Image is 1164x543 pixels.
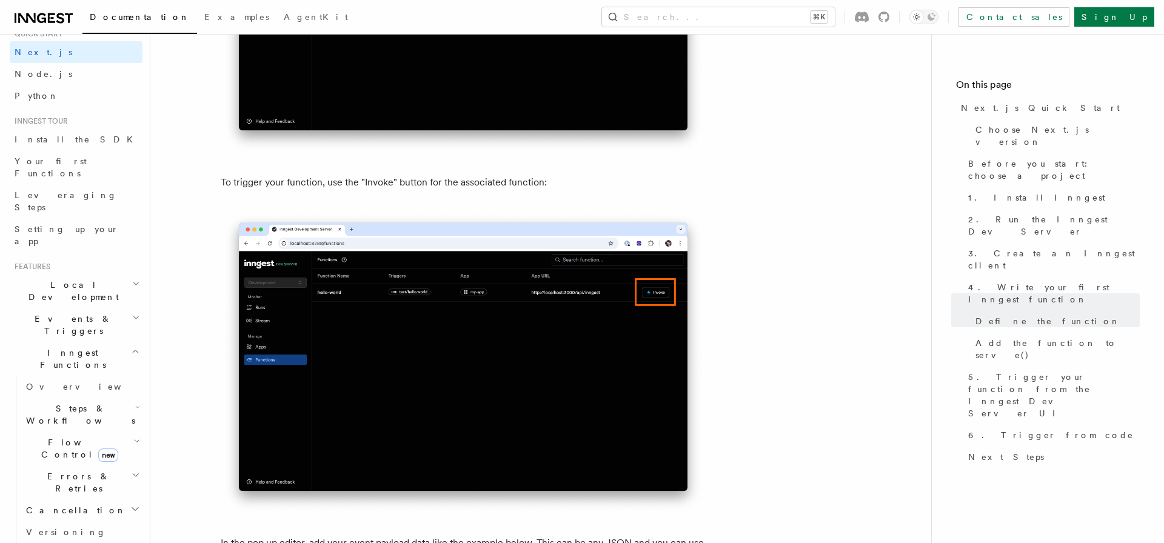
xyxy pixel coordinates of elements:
span: 1. Install Inngest [968,192,1105,204]
button: Steps & Workflows [21,398,142,431]
span: Choose Next.js version [975,124,1140,148]
a: Setting up your app [10,218,142,252]
span: Next Steps [968,451,1044,463]
span: Flow Control [21,436,133,461]
span: Versioning [26,527,106,537]
span: 3. Create an Inngest client [968,247,1140,271]
a: 2. Run the Inngest Dev Server [963,208,1140,242]
span: Define the function [975,315,1120,327]
span: Before you start: choose a project [968,158,1140,182]
a: Contact sales [958,7,1069,27]
a: Sign Up [1074,7,1154,27]
button: Toggle dark mode [909,10,938,24]
span: Quick start [10,29,62,39]
span: Overview [26,382,151,391]
button: Search...⌘K [602,7,835,27]
a: 6. Trigger from code [963,424,1140,446]
a: Overview [21,376,142,398]
a: Documentation [82,4,197,34]
a: AgentKit [276,4,355,33]
span: 5. Trigger your function from the Inngest Dev Server UI [968,371,1140,419]
span: Next.js Quick Start [961,102,1120,114]
a: 4. Write your first Inngest function [963,276,1140,310]
a: Add the function to serve() [971,332,1140,366]
span: Steps & Workflows [21,402,135,427]
span: AgentKit [284,12,348,22]
a: Node.js [10,63,142,85]
button: Errors & Retries [21,465,142,499]
a: 1. Install Inngest [963,187,1140,208]
kbd: ⌘K [811,11,828,23]
a: Leveraging Steps [10,184,142,218]
button: Cancellation [21,499,142,521]
span: Node.js [15,69,72,79]
span: Inngest Functions [10,347,131,371]
a: Your first Functions [10,150,142,184]
a: Before you start: choose a project [963,153,1140,187]
span: Examples [204,12,269,22]
span: Inngest tour [10,116,68,126]
span: Setting up your app [15,224,119,246]
span: 4. Write your first Inngest function [968,281,1140,305]
h4: On this page [956,78,1140,97]
span: Your first Functions [15,156,87,178]
span: Add the function to serve() [975,337,1140,361]
a: Versioning [21,521,142,543]
a: 3. Create an Inngest client [963,242,1140,276]
p: To trigger your function, use the "Invoke" button for the associated function: [221,174,706,191]
span: Python [15,91,59,101]
img: Inngest Dev Server web interface's functions tab with the invoke button highlighted [221,210,706,515]
span: 6. Trigger from code [968,429,1134,441]
span: Next.js [15,47,72,57]
span: Events & Triggers [10,313,132,337]
a: Install the SDK [10,128,142,150]
a: Examples [197,4,276,33]
span: Local Development [10,279,132,303]
span: Errors & Retries [21,470,132,495]
span: Features [10,262,50,271]
span: Cancellation [21,504,126,516]
a: Next.js [10,41,142,63]
span: new [98,448,118,462]
button: Inngest Functions [10,342,142,376]
a: 5. Trigger your function from the Inngest Dev Server UI [963,366,1140,424]
span: Install the SDK [15,135,140,144]
a: Next Steps [963,446,1140,468]
span: Documentation [90,12,190,22]
a: Next.js Quick Start [956,97,1140,119]
a: Python [10,85,142,107]
button: Events & Triggers [10,308,142,342]
a: Choose Next.js version [971,119,1140,153]
button: Local Development [10,274,142,308]
span: 2. Run the Inngest Dev Server [968,213,1140,238]
a: Define the function [971,310,1140,332]
span: Leveraging Steps [15,190,117,212]
button: Flow Controlnew [21,431,142,465]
